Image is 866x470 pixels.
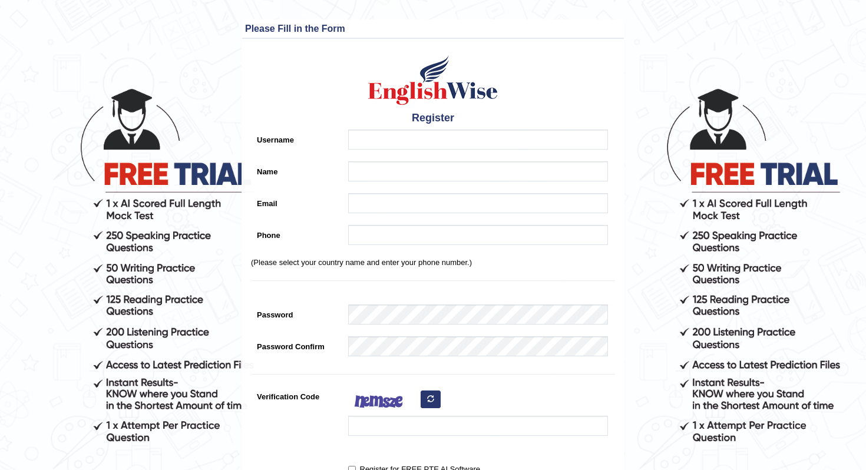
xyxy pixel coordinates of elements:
[251,386,342,402] label: Verification Code
[251,257,615,268] p: (Please select your country name and enter your phone number.)
[251,161,342,177] label: Name
[251,112,615,124] h4: Register
[245,24,621,34] h3: Please Fill in the Form
[251,336,342,352] label: Password Confirm
[251,193,342,209] label: Email
[251,304,342,320] label: Password
[366,54,500,107] img: Logo of English Wise create a new account for intelligent practice with AI
[251,130,342,145] label: Username
[251,225,342,241] label: Phone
